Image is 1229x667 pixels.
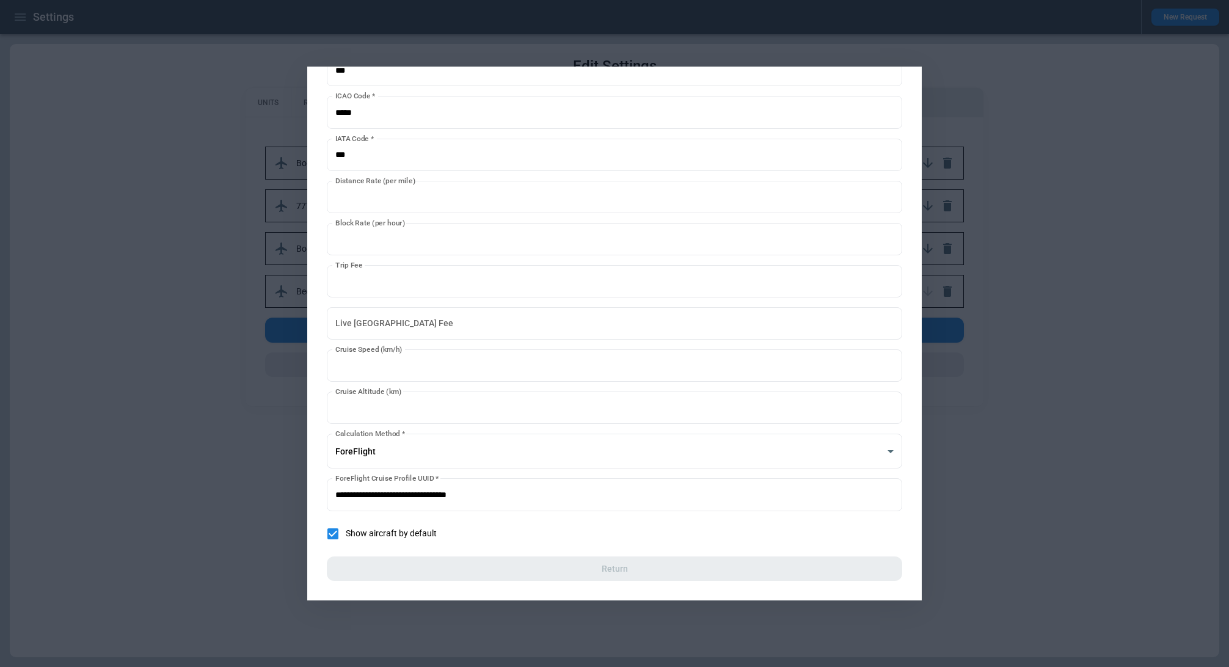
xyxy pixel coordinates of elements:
div: ForeFlight [327,434,902,469]
label: IATA Code [335,133,374,144]
label: Calculation Method [335,429,405,439]
label: Cruise Speed (km/h) [335,344,403,354]
label: Distance Rate (per mile) [335,175,415,186]
label: ForeFlight Cruise Profile UUID [335,473,439,484]
label: ICAO Code [335,91,375,101]
label: Cruise Altitude (km) [335,386,401,396]
label: Trip Fee [335,260,363,270]
label: Block Rate (per hour) [335,217,405,228]
span: Show aircraft by default [346,528,437,539]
